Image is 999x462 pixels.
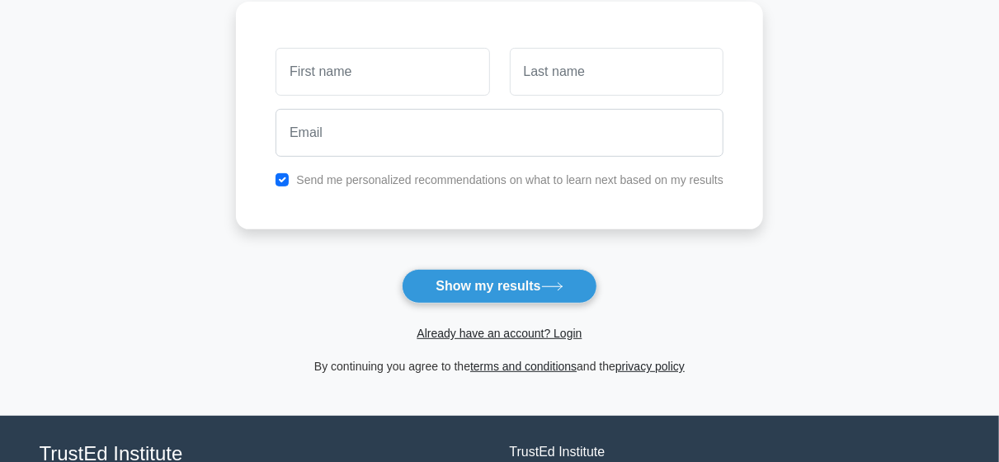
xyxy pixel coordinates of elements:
[296,173,723,186] label: Send me personalized recommendations on what to learn next based on my results
[276,109,723,157] input: Email
[226,356,773,376] div: By continuing you agree to the and the
[615,360,685,373] a: privacy policy
[510,48,723,96] input: Last name
[417,327,582,340] a: Already have an account? Login
[276,48,489,96] input: First name
[470,360,577,373] a: terms and conditions
[402,269,596,304] button: Show my results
